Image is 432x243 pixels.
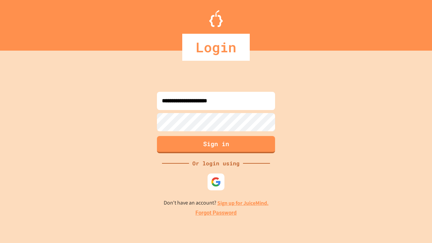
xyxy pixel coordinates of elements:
img: Logo.svg [209,10,223,27]
div: Login [182,34,250,61]
div: Or login using [189,159,243,167]
button: Sign in [157,136,275,153]
img: google-icon.svg [211,177,221,187]
p: Don't have an account? [164,199,269,207]
a: Forgot Password [195,209,237,217]
a: Sign up for JuiceMind. [217,199,269,207]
